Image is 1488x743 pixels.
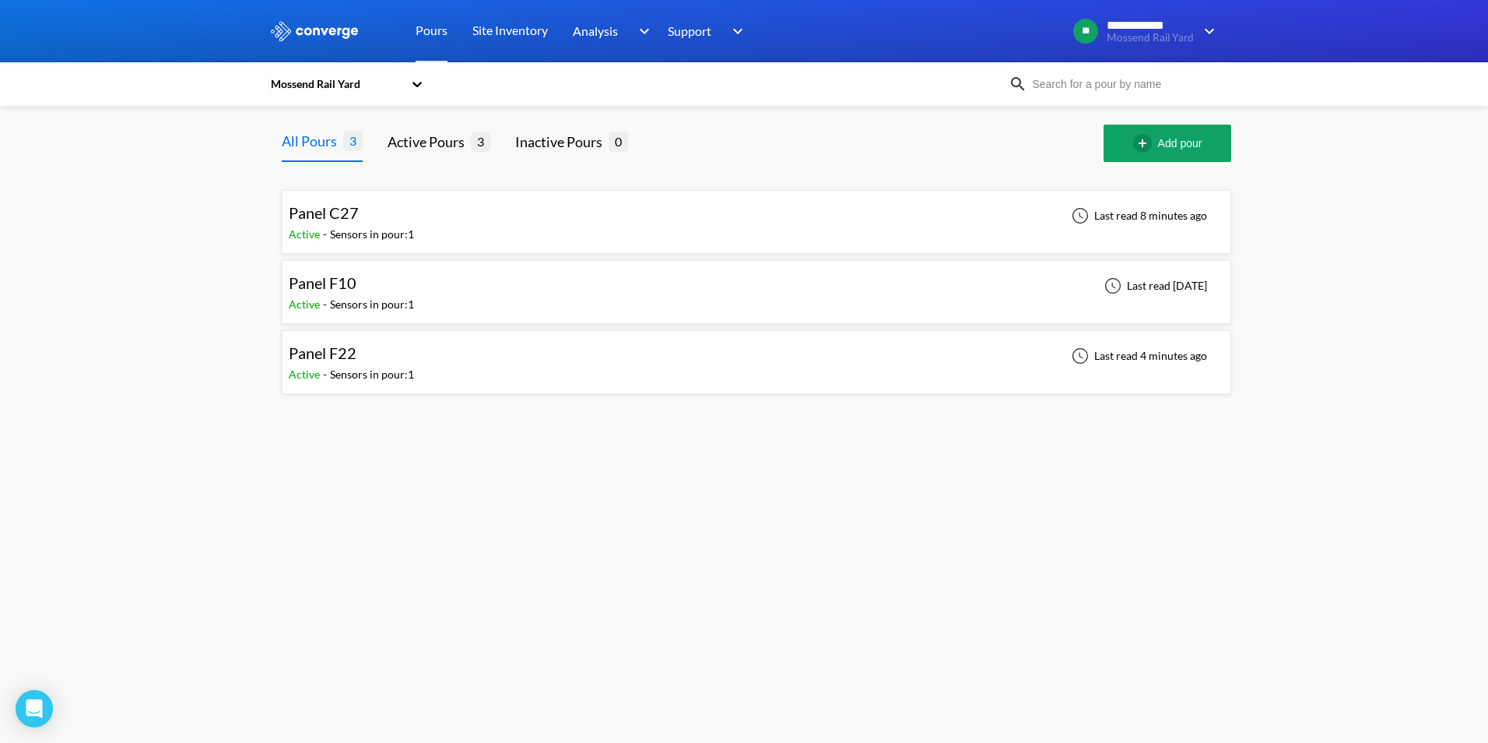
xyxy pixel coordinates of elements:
span: Panel F22 [289,343,356,362]
input: Search for a pour by name [1027,76,1216,93]
img: icon-search.svg [1009,75,1027,93]
a: Panel F22Active-Sensors in pour:1Last read 4 minutes ago [282,348,1231,361]
a: Panel C27Active-Sensors in pour:1Last read 8 minutes ago [282,208,1231,221]
div: Open Intercom Messenger [16,690,53,727]
span: 3 [471,132,490,151]
div: Last read 8 minutes ago [1063,206,1212,225]
span: Analysis [573,21,618,40]
span: Active [289,368,323,381]
span: 3 [343,131,363,150]
span: Active [289,227,323,241]
span: - [323,368,330,381]
span: - [323,298,330,311]
div: Active Pours [388,131,471,153]
span: - [323,227,330,241]
span: Support [668,21,711,40]
a: Panel F10Active-Sensors in pour:1Last read [DATE] [282,278,1231,291]
div: Mossend Rail Yard [269,76,403,93]
span: Active [289,298,323,311]
div: Sensors in pour: 1 [330,226,414,243]
span: Panel C27 [289,203,359,222]
div: Last read 4 minutes ago [1063,347,1212,365]
div: All Pours [282,130,343,152]
img: downArrow.svg [722,22,747,40]
span: 0 [609,132,628,151]
img: add-circle-outline.svg [1133,134,1158,153]
span: Panel F10 [289,273,356,292]
div: Sensors in pour: 1 [330,366,414,383]
div: Inactive Pours [515,131,609,153]
img: logo_ewhite.svg [269,21,360,41]
img: downArrow.svg [629,22,654,40]
div: Sensors in pour: 1 [330,296,414,313]
button: Add pour [1104,125,1231,162]
span: Mossend Rail Yard [1107,32,1194,44]
div: Last read [DATE] [1096,276,1212,295]
img: downArrow.svg [1194,22,1219,40]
